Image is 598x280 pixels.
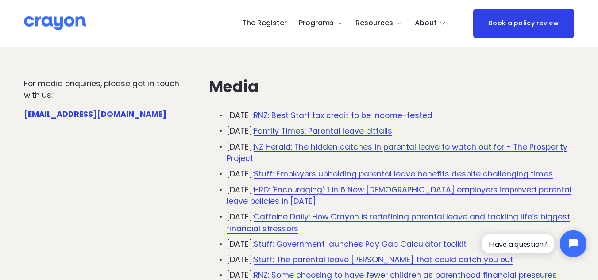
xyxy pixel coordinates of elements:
p: [DATE]: [227,211,574,234]
a: folder dropdown [415,16,447,31]
p: [DATE]: [227,141,574,165]
a: Stuff: Government launches Pay Gap Calculator toolkit [254,238,467,249]
img: Crayon [24,15,86,31]
a: Book a policy review [473,9,574,38]
a: RNZ: Best Start tax credit to be income-tested [254,110,432,121]
a: Stuff: Employers upholding parental leave benefits despite challenging times [254,168,553,179]
a: Caffeine Daily: How Crayon is redefining parental leave and tackling life’s biggest financial str... [227,211,570,234]
a: folder dropdown [355,16,403,31]
a: NZ Herald: The hidden catches in parental leave to watch out for - The Prosperity Project [227,141,567,164]
h3: Media [209,78,574,96]
span: Resources [355,17,393,30]
p: For media enquiries, please get in touch with us: [24,78,181,101]
a: folder dropdown [299,16,343,31]
p: [DATE]: [227,110,574,121]
p: [DATE]: [227,125,574,137]
a: Family Times: Parental leave pitfalls [254,125,392,136]
p: [DATE]: [227,254,574,265]
a: HRD: 'Encouraging': 1 in 6 New [DEMOGRAPHIC_DATA] employers improved parental leave policies in [... [227,184,571,207]
p: [DATE]: [227,238,574,250]
a: Stuff: The parental leave [PERSON_NAME] that could catch you out [254,254,513,265]
iframe: Tidio Chat [475,223,594,265]
p: [DATE]: [227,168,574,180]
a: [EMAIL_ADDRESS][DOMAIN_NAME] [24,108,166,119]
span: About [415,17,437,30]
a: The Register [242,16,287,31]
p: [DATE]: [227,184,574,207]
span: Programs [299,17,334,30]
